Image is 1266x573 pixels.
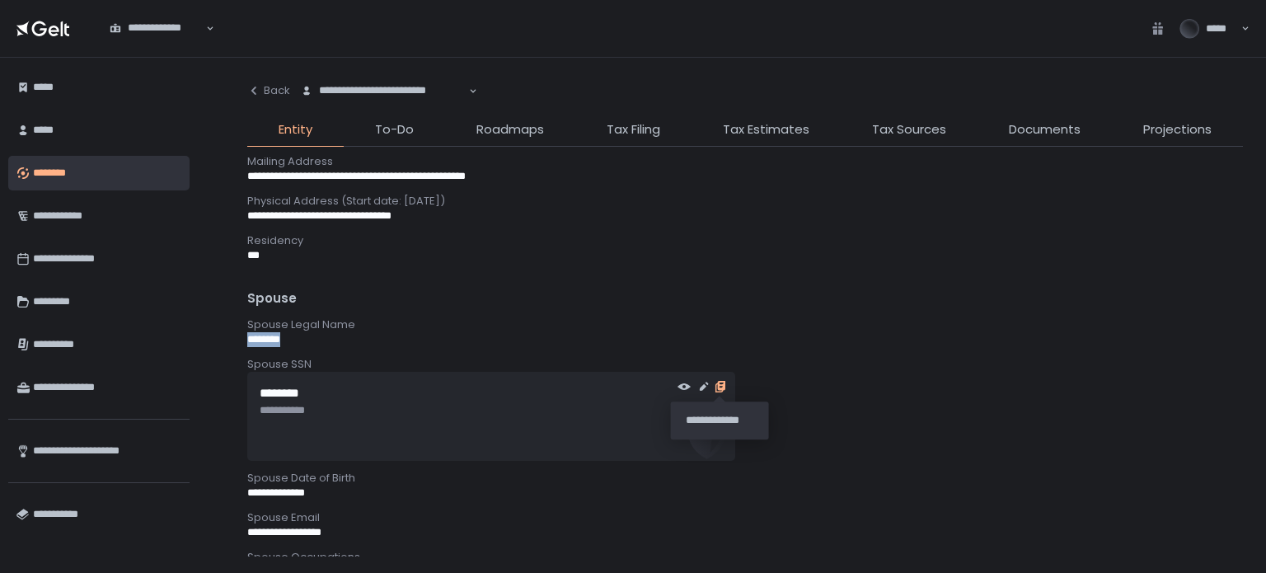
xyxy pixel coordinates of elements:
[1009,120,1081,139] span: Documents
[247,289,1243,308] div: Spouse
[247,194,1243,209] div: Physical Address (Start date: [DATE])
[110,35,204,52] input: Search for option
[247,83,290,98] div: Back
[290,74,477,109] div: Search for option
[99,12,214,46] div: Search for option
[375,120,414,139] span: To-Do
[279,120,312,139] span: Entity
[476,120,544,139] span: Roadmaps
[247,471,1243,486] div: Spouse Date of Birth
[247,510,1243,525] div: Spouse Email
[247,233,1243,248] div: Residency
[247,357,1243,372] div: Spouse SSN
[247,317,1243,332] div: Spouse Legal Name
[301,98,467,115] input: Search for option
[247,74,290,107] button: Back
[1143,120,1212,139] span: Projections
[607,120,660,139] span: Tax Filing
[247,550,1243,565] div: Spouse Occupations
[723,120,809,139] span: Tax Estimates
[247,154,1243,169] div: Mailing Address
[872,120,946,139] span: Tax Sources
